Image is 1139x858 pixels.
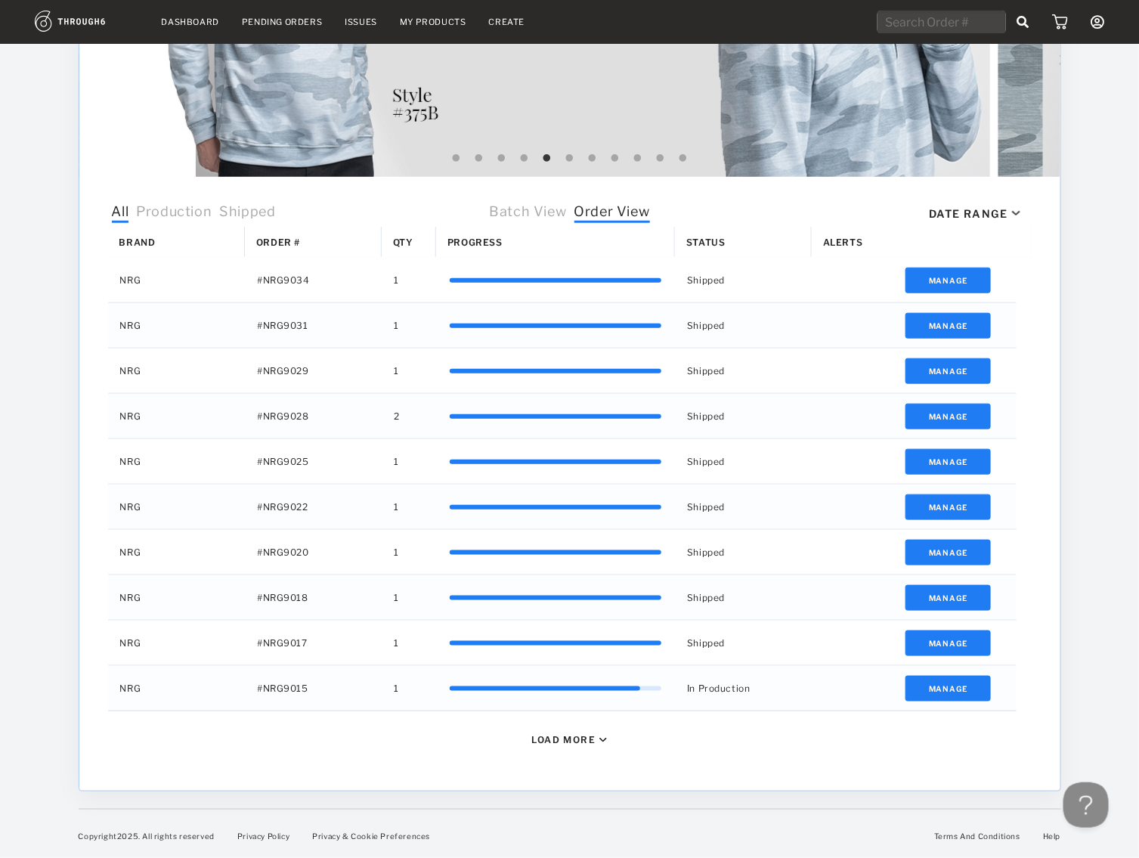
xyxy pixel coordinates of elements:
div: In Production [675,666,812,711]
button: 6 [562,151,577,166]
div: Shipped [675,348,812,393]
div: Shipped [675,575,812,620]
button: Manage [905,676,991,702]
span: 2 [394,407,400,426]
div: Press SPACE to select this row. [108,348,1017,394]
a: Privacy Policy [237,832,289,841]
div: Shipped [675,621,812,665]
div: NRG [108,485,246,529]
div: Shipped [675,530,812,575]
span: Copyright 2025 . All rights reserved [79,832,215,841]
div: Shipped [675,258,812,302]
button: 5 [540,151,555,166]
a: Privacy & Cookie Preferences [312,832,430,841]
a: Dashboard [162,17,219,27]
button: 8 [608,151,623,166]
button: Manage [905,358,991,384]
div: Shipped [675,439,812,484]
span: 1 [394,452,399,472]
a: Help [1043,832,1060,841]
div: #NRG9025 [245,439,382,484]
div: NRG [108,348,246,393]
button: 2 [472,151,487,166]
div: Press SPACE to select this row. [108,303,1017,348]
button: Manage [905,449,991,475]
div: Date Range [930,207,1008,220]
span: 1 [394,588,399,608]
span: 1 [394,497,399,517]
span: Batch View [490,203,567,223]
span: 1 [394,679,399,698]
span: Order View [574,203,650,223]
div: Press SPACE to select this row. [108,621,1017,666]
div: Press SPACE to select this row. [108,439,1017,485]
span: Status [686,237,726,248]
div: Press SPACE to select this row. [108,666,1017,711]
button: 7 [585,151,600,166]
button: Manage [905,494,991,520]
span: Progress [447,237,503,248]
button: 1 [449,151,464,166]
span: Qty [393,237,413,248]
img: icon_cart.dab5cea1.svg [1052,14,1068,29]
span: 1 [394,543,399,562]
img: icon_caret_down_black.69fb8af9.svg [1012,211,1020,216]
span: Brand [119,237,156,248]
div: Press SPACE to select this row. [108,258,1017,303]
button: Manage [905,404,991,429]
a: Pending Orders [242,17,322,27]
span: 1 [394,271,399,290]
img: logo.1c10ca64.svg [35,11,139,32]
div: #NRG9018 [245,575,382,620]
span: 1 [394,633,399,653]
div: Press SPACE to select this row. [108,530,1017,575]
button: Manage [905,540,991,565]
button: 4 [517,151,532,166]
div: #NRG9031 [245,303,382,348]
span: Shipped [219,203,275,223]
div: #NRG9029 [245,348,382,393]
div: NRG [108,258,246,302]
div: NRG [108,303,246,348]
button: 10 [653,151,668,166]
div: NRG [108,439,246,484]
span: 1 [394,361,399,381]
span: All [112,203,129,223]
div: #NRG9020 [245,530,382,575]
div: #NRG9017 [245,621,382,665]
iframe: Toggle Customer Support [1063,782,1109,828]
a: My Products [400,17,466,27]
div: Press SPACE to select this row. [108,485,1017,530]
button: Manage [905,313,991,339]
span: Production [136,203,212,223]
div: #NRG9028 [245,394,382,438]
a: Terms And Conditions [934,832,1020,841]
span: 1 [394,316,399,336]
div: Press SPACE to select this row. [108,394,1017,439]
input: Search Order # [877,11,1006,33]
div: Shipped [675,485,812,529]
div: NRG [108,575,246,620]
div: NRG [108,530,246,575]
button: 3 [494,151,509,166]
img: icon_caret_down_black.69fb8af9.svg [599,738,607,742]
div: Press SPACE to select this row. [108,575,1017,621]
div: #NRG9022 [245,485,382,529]
div: Shipped [675,303,812,348]
a: Create [489,17,525,27]
button: 9 [630,151,645,166]
span: Alerts [823,237,863,248]
button: Manage [905,268,991,293]
div: NRG [108,394,246,438]
div: #NRG9015 [245,666,382,711]
a: Issues [345,17,377,27]
div: Shipped [675,394,812,438]
div: Load More [532,734,596,745]
button: Manage [905,585,991,611]
div: NRG [108,666,246,711]
span: Order # [256,237,300,248]
button: 11 [676,151,691,166]
div: #NRG9034 [245,258,382,302]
